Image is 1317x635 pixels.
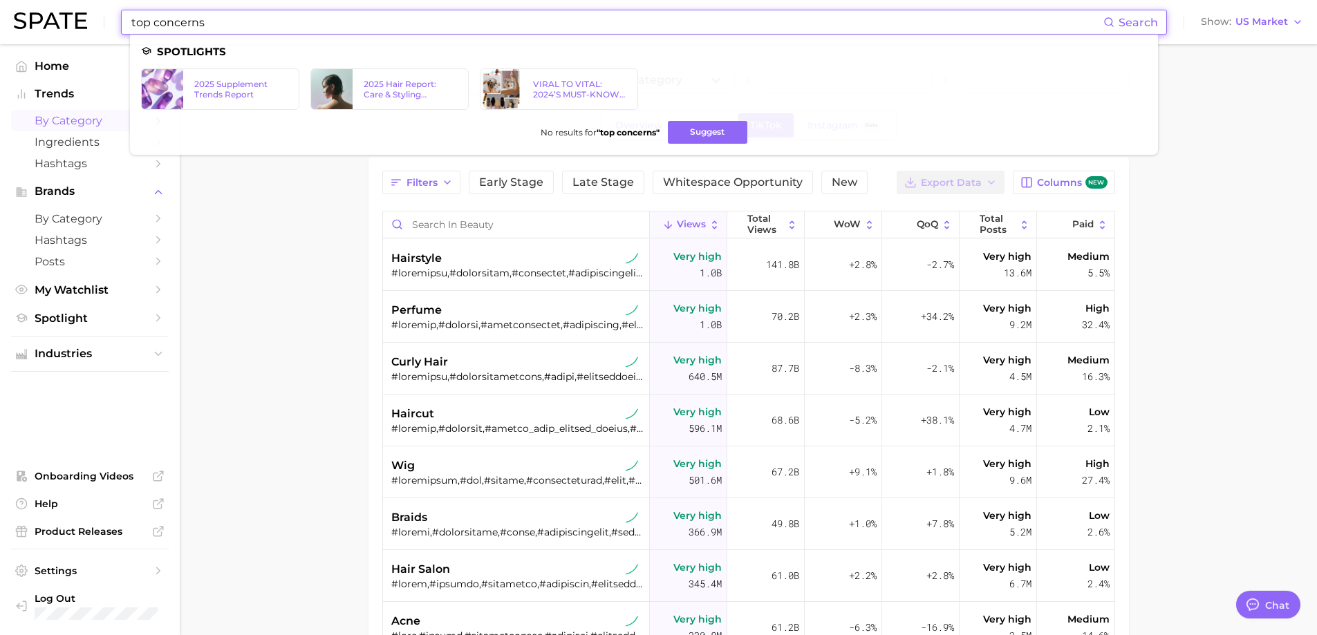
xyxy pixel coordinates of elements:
a: Posts [11,251,169,272]
span: Very high [673,611,722,627]
button: Columnsnew [1013,171,1114,194]
span: Very high [983,611,1031,627]
span: 2.6% [1087,524,1110,540]
a: Hashtags [11,229,169,251]
span: 2.4% [1087,576,1110,592]
button: braidstiktok sustained riser#loremi,#dolorsitame,#conse,#adipiscingelit,#seddoeiusmodt,#incididu,... [383,498,1114,550]
button: Paid [1037,211,1114,238]
span: perfume [391,302,442,319]
span: Very high [673,248,722,265]
a: Spotlight [11,307,169,329]
div: VIRAL TO VITAL: 2024’S MUST-KNOW HAIR TRENDS ON TIKTOK [533,79,626,99]
span: QoQ [917,219,938,230]
button: haircuttiktok sustained riser#loremip,#dolorsit,#ametco_adip_elitsed_doeius,#tempori_utlabo,#etdo... [383,395,1114,446]
span: Hashtags [35,234,145,247]
span: Settings [35,565,145,577]
button: ShowUS Market [1197,13,1307,31]
a: Ingredients [11,131,169,153]
span: Columns [1037,176,1107,189]
div: #loremip⁠,#dolorsi,#ametconsectet,#adipiscing,#elitsedd,#eiusmodtem,#incidi,#utlaboreetdolorem,#a... [391,319,644,331]
span: 5.5% [1087,265,1110,281]
span: Low [1089,559,1110,576]
span: Very high [673,300,722,316]
span: acne [391,613,420,629]
span: 70.2b [772,308,799,325]
span: hair salon [391,561,450,578]
span: Very high [673,507,722,524]
span: Very high [673,352,722,368]
span: +7.8% [926,515,954,532]
button: QoQ [882,211,960,238]
span: Industries [35,348,145,360]
span: Medium [1067,611,1110,627]
span: Paid [1072,219,1094,230]
span: curly hair [391,354,448,370]
img: tiktok sustained riser [626,459,638,472]
a: Product Releases [11,521,169,542]
span: Onboarding Videos [35,470,145,482]
span: +2.8% [849,256,877,273]
a: Help [11,493,169,514]
button: Views [650,211,727,238]
button: WoW [805,211,882,238]
span: Hashtags [35,157,145,170]
span: 9.2m [1009,316,1031,333]
span: Export Data [921,177,982,189]
a: 2025 Supplement Trends Report [141,68,299,110]
span: WoW [834,219,861,230]
span: Late Stage [572,177,634,188]
span: Trends [35,88,145,100]
span: Low [1089,507,1110,524]
span: 141.8b [766,256,799,273]
span: 4.7m [1009,420,1031,437]
span: 6.7m [1009,576,1031,592]
input: Search in beauty [383,211,649,238]
span: Search [1119,16,1158,29]
span: +34.2% [921,308,954,325]
span: 1.0b [700,316,722,333]
div: 2025 Supplement Trends Report [194,79,288,99]
div: #loremipsum,#dol,#sitame,#consecteturad,#elit,#seddoeiusm,#temporincid,#utl_et_dolor_magn_ali_eni... [391,474,644,486]
span: Very high [983,559,1031,576]
button: curly hairtiktok sustained riser#loremipsu,#dolorsitametcons,#adipi,#elitseddoeiusmodt,#incididun... [383,343,1114,395]
span: Very high [673,404,722,420]
span: +38.1% [921,412,954,428]
span: Whitespace Opportunity [663,177,803,188]
div: #lorem,#ipsumdo,#sitametco,#adipiscin,#elitseddoeiusm,#temporincid,#utla_etdolo,#magnaaliquaenima... [391,578,644,590]
span: Views [677,219,706,230]
span: 1.0b [700,265,722,281]
span: 2.1% [1087,420,1110,437]
div: #loremip,#dolorsit,#ametco_adip_elitsed_doeius,#tempori_utlabo,#etdoloremag,#aliq_enimadm,#veniam... [391,422,644,435]
a: Settings [11,560,169,581]
span: +2.8% [926,567,954,584]
span: Posts [35,255,145,268]
span: My Watchlist [35,283,145,296]
span: +2.3% [849,308,877,325]
span: +9.1% [849,464,877,480]
img: tiktok sustained riser [626,615,638,627]
span: Show [1201,18,1231,26]
span: Brands [35,185,145,198]
a: Onboarding Videos [11,466,169,486]
img: tiktok sustained riser [626,304,638,316]
span: 640.5m [689,368,722,385]
img: tiktok sustained riser [626,252,638,265]
a: Hashtags [11,153,169,174]
span: 16.3% [1082,368,1110,385]
span: Very high [673,559,722,576]
img: tiktok sustained riser [626,356,638,368]
span: Product Releases [35,525,145,538]
span: by Category [35,212,145,225]
a: VIRAL TO VITAL: 2024’S MUST-KNOW HAIR TRENDS ON TIKTOK [480,68,638,110]
a: by Category [11,110,169,131]
span: braids [391,509,427,526]
span: Very high [983,404,1031,420]
span: Very high [673,455,722,472]
span: Very high [983,300,1031,316]
button: wigtiktok sustained riser#loremipsum,#dol,#sitame,#consecteturad,#elit,#seddoeiusm,#temporincid,#... [383,446,1114,498]
a: Log out. Currently logged in with e-mail nbedford@grantinc.com. [11,588,169,624]
span: new [1085,176,1108,189]
span: Very high [983,455,1031,472]
span: Very high [983,352,1031,368]
button: Total Views [727,211,805,238]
